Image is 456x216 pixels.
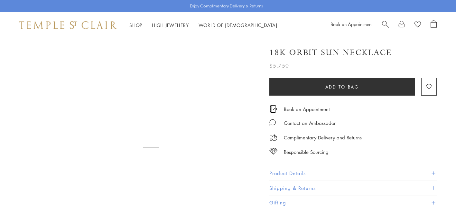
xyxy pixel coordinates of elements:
[330,21,372,27] a: Book an Appointment
[269,105,277,113] img: icon_appointment.svg
[284,148,329,156] div: Responsible Sourcing
[284,134,362,142] p: Complimentary Delivery and Returns
[269,195,437,210] button: Gifting
[269,181,437,195] button: Shipping & Returns
[199,22,277,28] a: World of [DEMOGRAPHIC_DATA]World of [DEMOGRAPHIC_DATA]
[269,61,289,70] span: $5,750
[284,119,336,127] div: Contact an Ambassador
[269,47,392,58] h1: 18K Orbit Sun Necklace
[382,20,389,30] a: Search
[269,78,415,96] button: Add to bag
[284,106,330,113] a: Book an Appointment
[431,20,437,30] a: Open Shopping Bag
[269,166,437,181] button: Product Details
[152,22,189,28] a: High JewelleryHigh Jewellery
[325,83,359,90] span: Add to bag
[269,119,276,126] img: MessageIcon-01_2.svg
[269,148,277,155] img: icon_sourcing.svg
[129,21,277,29] nav: Main navigation
[414,20,421,30] a: View Wishlist
[129,22,142,28] a: ShopShop
[19,21,116,29] img: Temple St. Clair
[190,3,263,9] p: Enjoy Complimentary Delivery & Returns
[269,134,277,142] img: icon_delivery.svg
[424,186,450,210] iframe: Gorgias live chat messenger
